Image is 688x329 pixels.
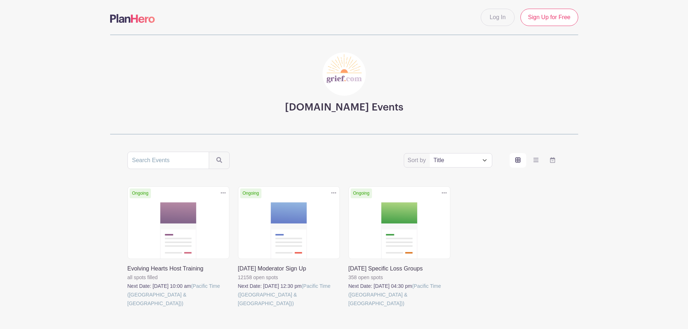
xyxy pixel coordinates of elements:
[110,14,155,23] img: logo-507f7623f17ff9eddc593b1ce0a138ce2505c220e1c5a4e2b4648c50719b7d32.svg
[285,101,403,114] h3: [DOMAIN_NAME] Events
[408,156,428,165] label: Sort by
[127,152,209,169] input: Search Events
[510,153,561,168] div: order and view
[323,52,366,96] img: grief-logo-planhero.png
[481,9,515,26] a: Log In
[520,9,578,26] a: Sign Up for Free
